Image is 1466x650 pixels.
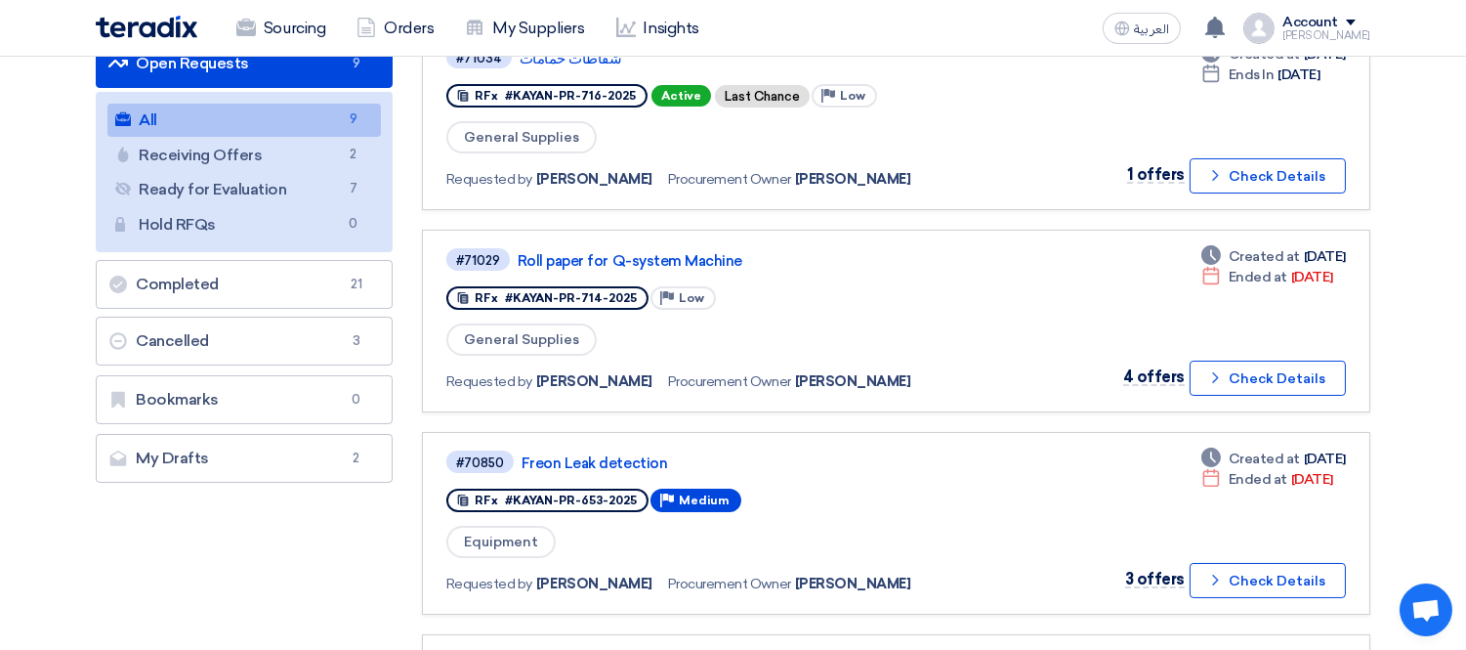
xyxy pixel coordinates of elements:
span: Active [651,85,711,107]
div: [DATE] [1201,449,1346,469]
a: Orders [341,7,449,50]
span: RFx [475,494,498,507]
span: 21 [345,275,368,294]
a: Sourcing [221,7,341,50]
a: Receiving Offers [107,139,381,172]
span: Created at [1229,449,1300,469]
span: Ends In [1229,65,1275,85]
span: العربية [1134,22,1169,36]
span: Created at [1229,246,1300,267]
span: RFx [475,89,498,103]
div: #71029 [456,254,500,267]
a: شفاطات حمامات [520,50,1008,67]
span: [PERSON_NAME] [795,371,911,392]
span: 1 offers [1127,165,1185,184]
span: Low [679,291,704,305]
div: Last Chance [715,85,810,108]
a: Ready for Evaluation [107,173,381,206]
span: Procurement Owner [668,371,791,392]
a: Completed21 [96,260,393,309]
div: [DATE] [1201,267,1333,287]
a: My Suppliers [449,7,600,50]
span: Requested by [446,169,532,190]
button: Check Details [1190,563,1346,598]
button: العربية [1103,13,1181,44]
div: [DATE] [1201,246,1346,267]
button: Check Details [1190,158,1346,194]
span: Requested by [446,371,532,392]
a: Open Requests9 [96,39,393,88]
span: 7 [342,179,365,199]
a: Insights [601,7,715,50]
span: 0 [342,214,365,235]
span: Medium [679,494,730,507]
span: #KAYAN-PR-653-2025 [505,494,637,507]
span: 3 offers [1125,570,1185,588]
a: My Drafts2 [96,434,393,483]
div: [DATE] [1201,469,1333,490]
span: General Supplies [446,324,597,356]
span: 2 [342,145,365,165]
img: Teradix logo [96,16,197,38]
span: [PERSON_NAME] [536,574,652,594]
span: Low [840,89,865,103]
button: Check Details [1190,361,1346,396]
img: profile_test.png [1243,13,1275,44]
div: #71034 [456,52,502,65]
span: Procurement Owner [668,574,791,594]
span: #KAYAN-PR-714-2025 [505,291,637,305]
div: [PERSON_NAME] [1282,30,1370,41]
span: [PERSON_NAME] [536,371,652,392]
a: Open chat [1400,584,1452,636]
a: Roll paper for Q-system Machine [518,252,1006,270]
span: Equipment [446,526,556,558]
span: Ended at [1229,267,1287,287]
span: 3 [345,331,368,351]
span: Procurement Owner [668,169,791,190]
span: [PERSON_NAME] [536,169,652,190]
span: Ended at [1229,469,1287,490]
span: 9 [342,109,365,130]
span: RFx [475,291,498,305]
div: Account [1282,15,1338,31]
div: [DATE] [1201,65,1320,85]
span: [PERSON_NAME] [795,574,911,594]
span: #KAYAN-PR-716-2025 [505,89,636,103]
a: All [107,104,381,137]
a: Cancelled3 [96,317,393,366]
span: 4 offers [1123,368,1185,386]
span: 0 [345,390,368,410]
a: Freon Leak detection [522,455,1010,472]
a: Bookmarks0 [96,375,393,424]
span: General Supplies [446,121,597,153]
span: 9 [345,54,368,73]
span: 2 [345,449,368,468]
span: [PERSON_NAME] [795,169,911,190]
a: Hold RFQs [107,208,381,241]
span: Requested by [446,574,532,594]
div: #70850 [456,456,504,469]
